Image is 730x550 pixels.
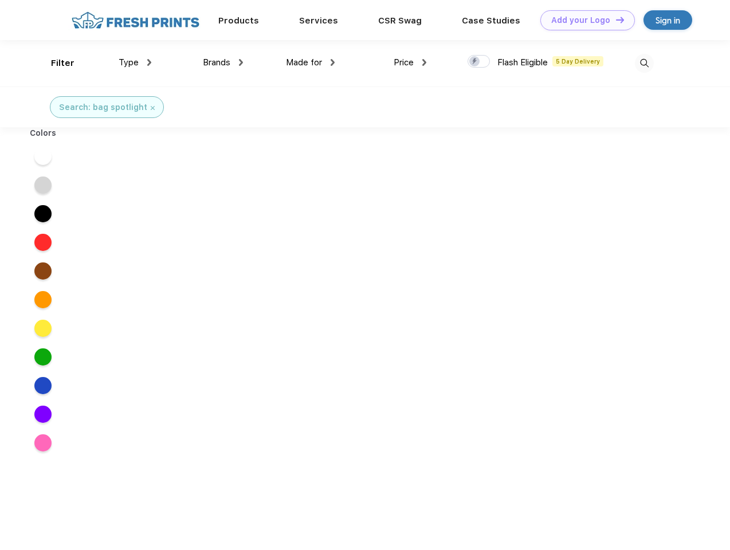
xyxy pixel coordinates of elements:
[239,59,243,66] img: dropdown.png
[68,10,203,30] img: fo%20logo%202.webp
[656,14,680,27] div: Sign in
[147,59,151,66] img: dropdown.png
[422,59,426,66] img: dropdown.png
[203,57,230,68] span: Brands
[497,57,548,68] span: Flash Eligible
[59,101,147,113] div: Search: bag spotlight
[286,57,322,68] span: Made for
[635,54,654,73] img: desktop_search.svg
[552,56,603,66] span: 5 Day Delivery
[218,15,259,26] a: Products
[331,59,335,66] img: dropdown.png
[616,17,624,23] img: DT
[151,106,155,110] img: filter_cancel.svg
[394,57,414,68] span: Price
[21,127,65,139] div: Colors
[643,10,692,30] a: Sign in
[119,57,139,68] span: Type
[551,15,610,25] div: Add your Logo
[51,57,74,70] div: Filter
